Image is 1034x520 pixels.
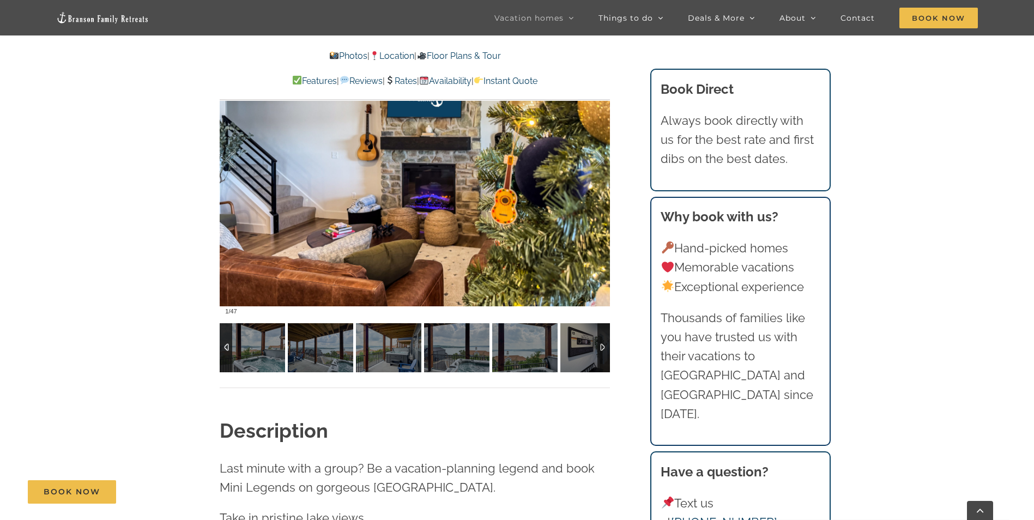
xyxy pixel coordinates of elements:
[662,241,674,253] img: 🔑
[56,11,149,24] img: Branson Family Retreats Logo
[44,487,100,497] span: Book Now
[661,207,820,227] h3: Why book with us?
[661,111,820,169] p: Always book directly with us for the best rate and first dibs on the best dates.
[661,81,734,97] b: Book Direct
[356,323,421,372] img: Legends-Pointe-vacation-home-rental-Table-Rock-Lake-hot-tub-2003-scaled.jpg-nggid042701-ngg0dyn-1...
[779,14,806,22] span: About
[899,8,978,28] span: Book Now
[661,309,820,424] p: Thousands of families like you have trusted us with their vacations to [GEOGRAPHIC_DATA] and [GEO...
[492,323,558,372] img: Legends-Pointe-vacation-home-rental-Table-Rock-Lake-hot-tub-2005-scaled.jpg-nggid042703-ngg0dyn-1...
[662,261,674,273] img: ❤️
[416,51,500,61] a: Floor Plans & Tour
[293,76,301,84] img: ✅
[339,76,382,86] a: Reviews
[220,459,610,497] p: Last minute with a group? Be a vacation-planning legend and book Mini Legends on gorgeous [GEOGRA...
[340,76,349,84] img: 💬
[661,239,820,297] p: Hand-picked homes Memorable vacations Exceptional experience
[418,51,426,60] img: 🎥
[220,419,328,442] strong: Description
[385,76,394,84] img: 💲
[662,280,674,292] img: 🌟
[474,76,483,84] img: 👉
[474,76,537,86] a: Instant Quote
[220,323,285,372] img: Legends-Pointe-vacation-home-rental-Table-Rock-Lake-hot-tub-2001-scaled.jpg-nggid042699-ngg0dyn-1...
[688,14,745,22] span: Deals & More
[370,51,379,60] img: 📍
[288,323,353,372] img: Legends-Pointe-vacation-home-rental-Table-Rock-Lake-hot-tub-2002-scaled.jpg-nggid042700-ngg0dyn-1...
[840,14,875,22] span: Contact
[385,76,417,86] a: Rates
[661,464,769,480] strong: Have a question?
[560,323,626,372] img: Legends-Pointe-vacation-rental-Table-Rock-Lake-1056-scaled.jpg-nggid042740-ngg0dyn-120x90-00f0w01...
[28,480,116,504] a: Book Now
[220,49,610,63] p: | |
[329,51,367,61] a: Photos
[424,323,489,372] img: Legends-Pointe-vacation-home-rental-Table-Rock-Lake-hot-tub-2004-scaled.jpg-nggid042702-ngg0dyn-1...
[220,74,610,88] p: | | | |
[292,76,337,86] a: Features
[330,51,338,60] img: 📸
[419,76,471,86] a: Availability
[420,76,428,84] img: 📆
[494,14,564,22] span: Vacation homes
[370,51,414,61] a: Location
[598,14,653,22] span: Things to do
